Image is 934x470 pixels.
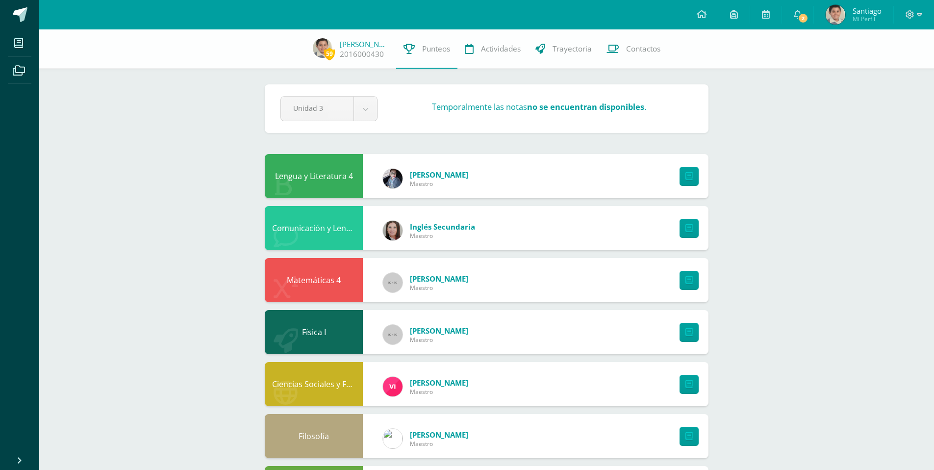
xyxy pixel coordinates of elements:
img: 6dfd641176813817be49ede9ad67d1c4.png [383,429,403,448]
div: Comunicación y Lenguaje L3 Inglés [265,206,363,250]
span: Contactos [626,44,660,54]
span: Mi Perfil [853,15,882,23]
div: Lengua y Literatura 4 [265,154,363,198]
a: Contactos [599,29,668,69]
span: Unidad 3 [293,97,341,120]
span: [PERSON_NAME] [410,326,468,336]
span: [PERSON_NAME] [410,274,468,284]
a: Punteos [396,29,457,69]
img: bd6d0aa147d20350c4821b7c643124fa.png [383,377,403,396]
span: Santiago [853,6,882,16]
img: 8af0450cf43d44e38c4a1497329761f3.png [383,221,403,240]
a: Unidad 3 [281,97,377,121]
span: [PERSON_NAME] [410,430,468,440]
span: Inglés Secundaria [410,222,475,232]
div: Física I [265,310,363,354]
a: 2016000430 [340,49,384,59]
img: 60x60 [383,273,403,292]
span: Maestro [410,284,468,292]
div: Matemáticas 4 [265,258,363,302]
span: [PERSON_NAME] [410,378,468,388]
a: [PERSON_NAME] [340,39,389,49]
div: Filosofía [265,414,363,458]
span: Punteos [422,44,450,54]
span: 2 [798,13,808,24]
span: Trayectoria [553,44,592,54]
span: Maestro [410,232,475,240]
span: Maestro [410,388,468,396]
img: 60x60 [383,325,403,344]
span: Actividades [481,44,521,54]
img: 702136d6d401d1cd4ce1c6f6778c2e49.png [383,169,403,188]
img: 0763504484c9044cbf5be1d5c74fd0dd.png [826,5,845,25]
h3: Temporalmente las notas . [432,101,646,112]
span: Maestro [410,180,468,188]
div: Ciencias Sociales y Formación Ciudadana 4 [265,362,363,406]
a: Trayectoria [528,29,599,69]
span: 59 [324,48,335,60]
a: Actividades [457,29,528,69]
span: Maestro [410,440,468,448]
strong: no se encuentran disponibles [527,101,644,112]
img: 0763504484c9044cbf5be1d5c74fd0dd.png [313,38,332,58]
span: Maestro [410,336,468,344]
span: [PERSON_NAME] [410,170,468,180]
